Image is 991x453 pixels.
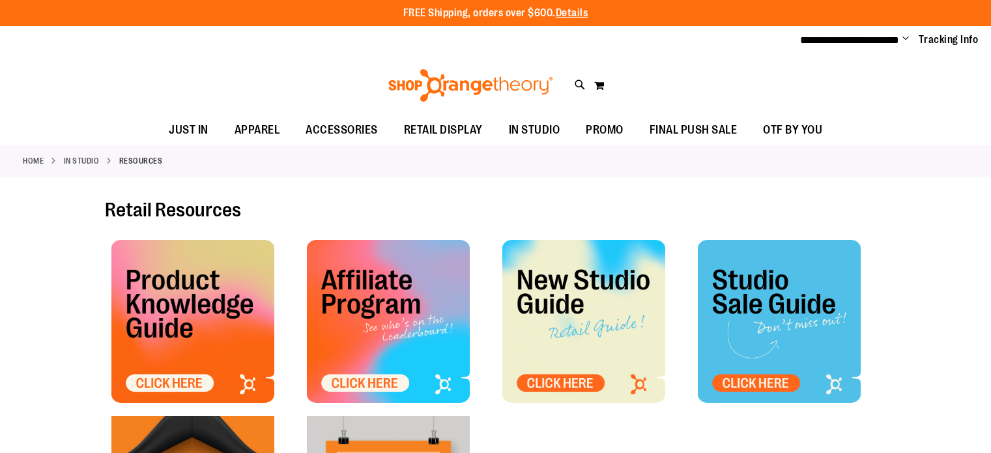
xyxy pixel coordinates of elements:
[23,155,44,167] a: Home
[586,115,624,145] span: PROMO
[637,115,751,145] a: FINAL PUSH SALE
[293,115,391,145] a: ACCESSORIES
[750,115,835,145] a: OTF BY YOU
[650,115,738,145] span: FINAL PUSH SALE
[222,115,293,145] a: APPAREL
[307,240,470,403] img: OTF Affiliate Tile
[509,115,560,145] span: IN STUDIO
[119,155,163,167] strong: Resources
[169,115,208,145] span: JUST IN
[902,33,909,46] button: Account menu
[235,115,280,145] span: APPAREL
[64,155,100,167] a: IN STUDIO
[573,115,637,145] a: PROMO
[403,6,588,21] p: FREE Shipping, orders over $600.
[496,115,573,145] a: IN STUDIO
[763,115,822,145] span: OTF BY YOU
[156,115,222,145] a: JUST IN
[919,33,979,47] a: Tracking Info
[556,7,588,19] a: Details
[404,115,483,145] span: RETAIL DISPLAY
[698,240,861,403] img: OTF - Studio Sale Tile
[386,69,555,102] img: Shop Orangetheory
[105,199,887,220] h2: Retail Resources
[391,115,496,145] a: RETAIL DISPLAY
[306,115,378,145] span: ACCESSORIES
